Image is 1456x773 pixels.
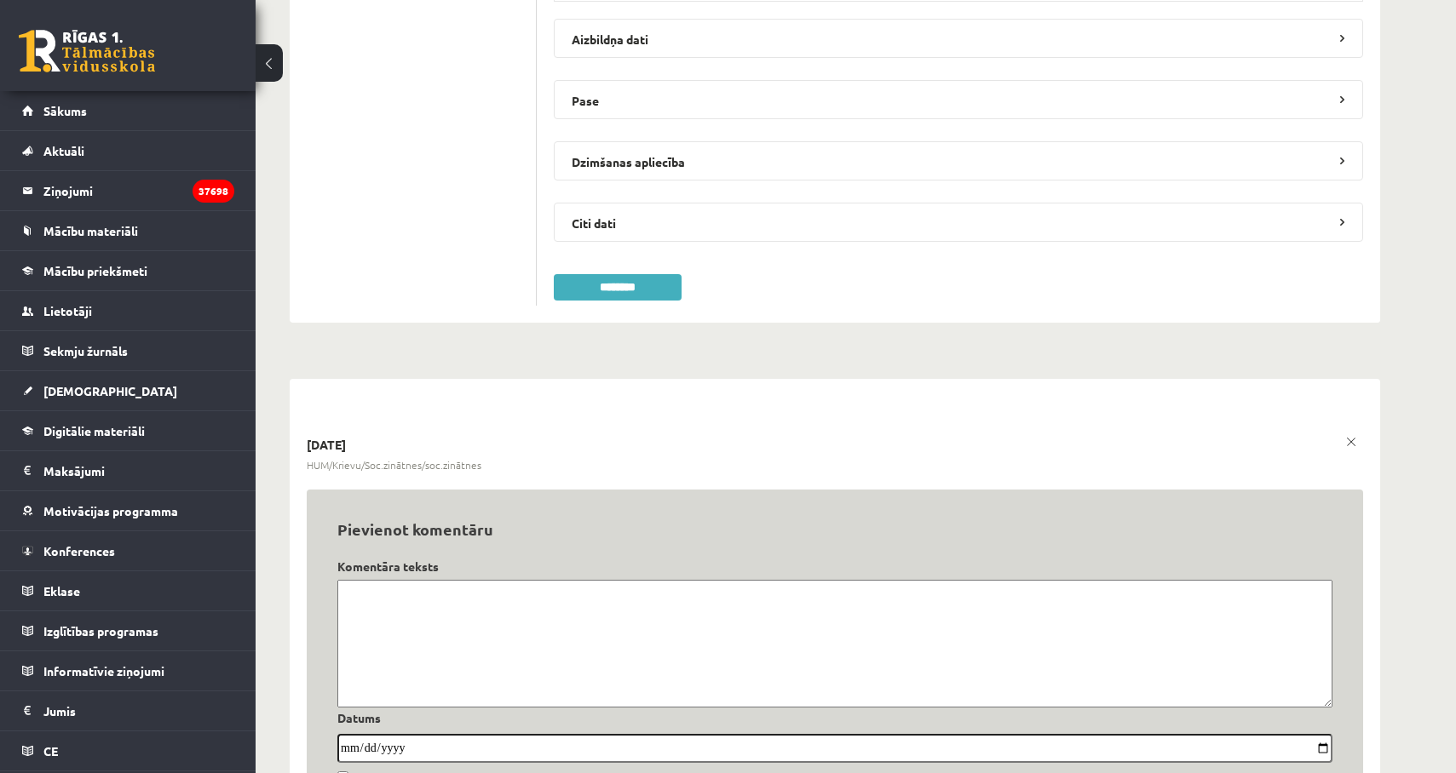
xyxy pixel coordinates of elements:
span: CE [43,743,58,759]
a: Rīgas 1. Tālmācības vidusskola [19,30,155,72]
a: Motivācijas programma [22,491,234,530]
p: [DATE] [307,437,1363,454]
a: Ziņojumi37698 [22,171,234,210]
span: Aktuāli [43,143,84,158]
i: 37698 [193,180,234,203]
span: Sekmju žurnāls [43,343,128,358]
h4: Komentāra teksts [337,559,1332,574]
a: Lietotāji [22,291,234,330]
span: Motivācijas programma [43,503,178,518]
a: Konferences [22,531,234,570]
span: Izglītības programas [43,623,158,638]
legend: Dzimšanas apliecība [554,141,1363,180]
legend: Citi dati [554,203,1363,242]
a: [DEMOGRAPHIC_DATA] [22,371,234,410]
a: Informatīvie ziņojumi [22,651,234,690]
a: Aktuāli [22,131,234,170]
h4: Datums [337,711,1332,725]
a: Sekmju žurnāls [22,331,234,370]
span: Mācību materiāli [43,223,138,238]
span: Eklase [43,583,80,598]
span: HUM/Krievu/Soc.zinātnes/soc.zinātnes [307,458,481,472]
span: Sākums [43,103,87,118]
legend: Maksājumi [43,451,234,490]
a: Jumis [22,691,234,730]
span: Konferences [43,543,115,558]
span: Jumis [43,703,76,719]
a: Eklase [22,571,234,610]
a: Maksājumi [22,451,234,490]
a: Mācību priekšmeti [22,251,234,290]
a: Digitālie materiāli [22,411,234,450]
span: Lietotāji [43,303,92,318]
a: Mācību materiāli [22,211,234,250]
a: Sākums [22,91,234,130]
span: Informatīvie ziņojumi [43,663,164,679]
legend: Ziņojumi [43,171,234,210]
span: Mācību priekšmeti [43,263,147,278]
a: x [1339,430,1363,454]
a: CE [22,731,234,770]
legend: Pase [554,80,1363,119]
a: Izglītības programas [22,611,234,650]
h3: Pievienot komentāru [337,520,1332,539]
legend: Aizbildņa dati [554,19,1363,58]
span: [DEMOGRAPHIC_DATA] [43,383,177,398]
span: Digitālie materiāli [43,423,145,438]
